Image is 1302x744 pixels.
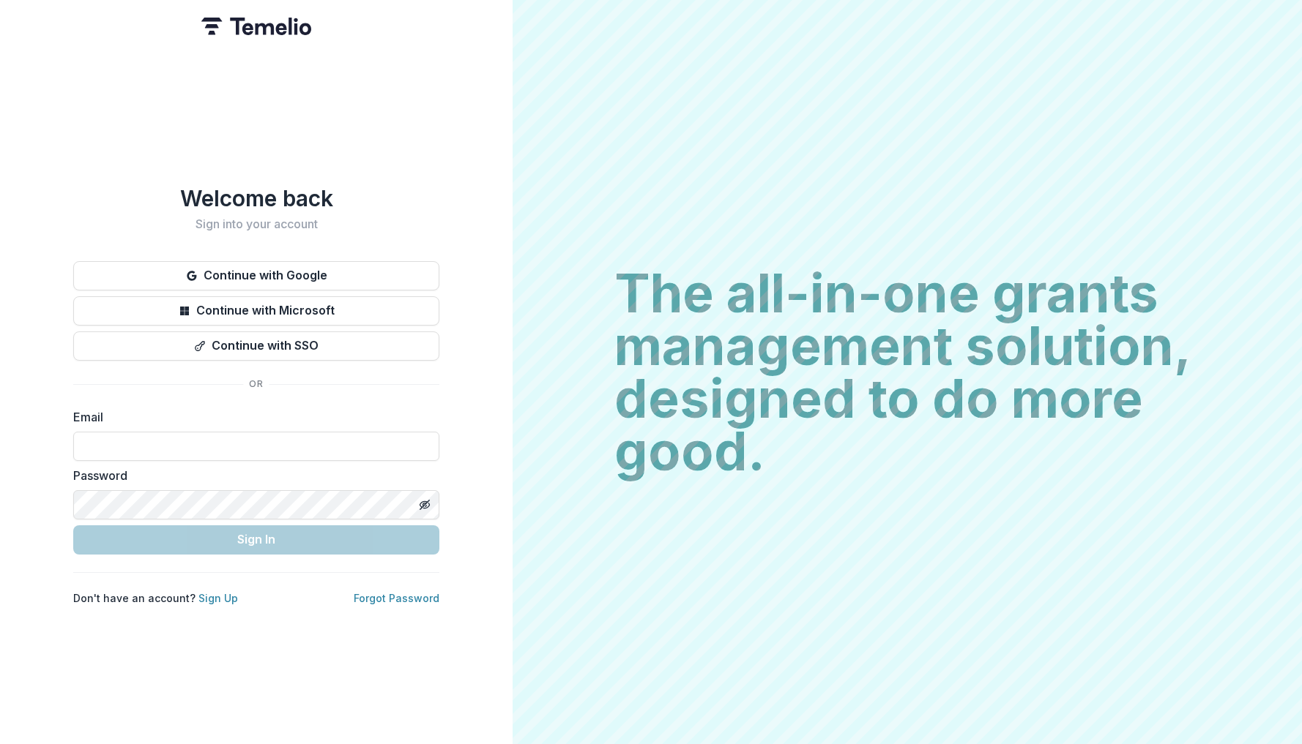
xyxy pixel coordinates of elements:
[73,408,431,426] label: Email
[73,525,439,555] button: Sign In
[73,217,439,231] h2: Sign into your account
[73,590,238,606] p: Don't have an account?
[73,296,439,326] button: Continue with Microsoft
[201,18,311,35] img: Temelio
[73,467,431,484] label: Password
[198,592,238,604] a: Sign Up
[73,331,439,361] button: Continue with SSO
[73,261,439,290] button: Continue with Google
[73,185,439,211] h1: Welcome back
[354,592,439,604] a: Forgot Password
[413,493,436,516] button: Toggle password visibility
